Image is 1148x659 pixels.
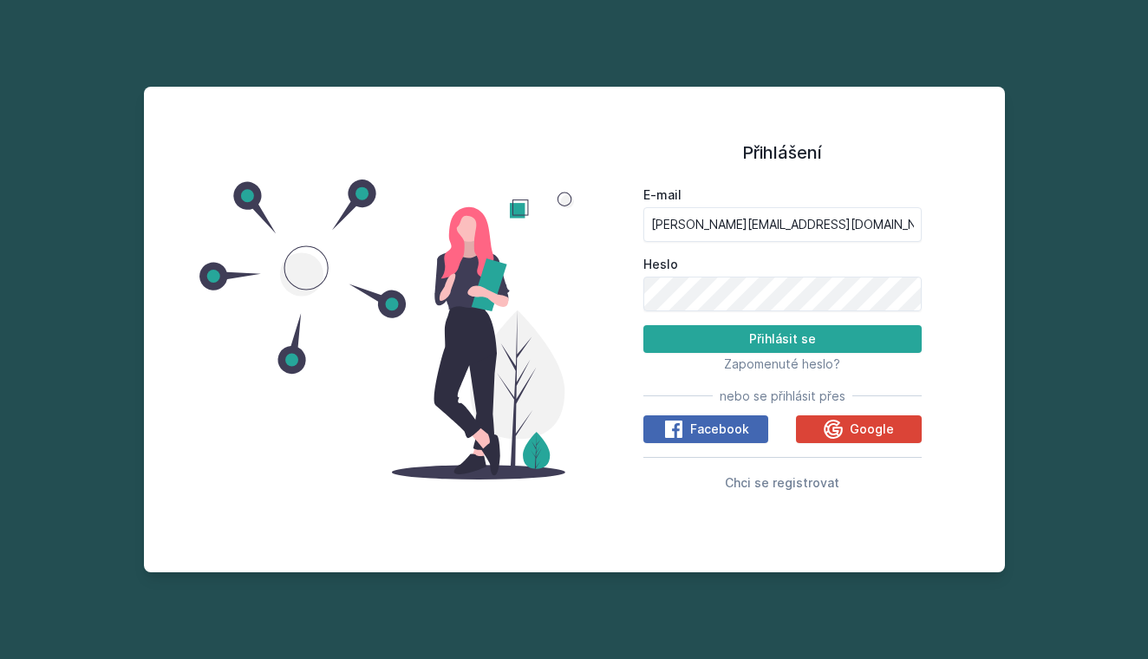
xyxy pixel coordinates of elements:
h1: Přihlášení [643,140,922,166]
span: Chci se registrovat [725,475,839,490]
input: Tvoje e-mailová adresa [643,207,922,242]
button: Chci se registrovat [725,472,839,493]
span: Zapomenuté heslo? [724,356,840,371]
button: Google [796,415,921,443]
span: Facebook [690,421,749,438]
label: Heslo [643,256,922,273]
span: nebo se přihlásit přes [720,388,845,405]
span: Google [850,421,894,438]
button: Facebook [643,415,768,443]
label: E-mail [643,186,922,204]
button: Přihlásit se [643,325,922,353]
